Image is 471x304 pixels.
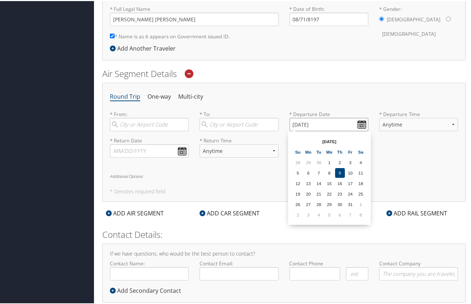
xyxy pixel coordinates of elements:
th: Tu [314,146,324,156]
div: Add Secondary Contact [110,285,185,294]
label: * Name is as it appears on Government issued ID. [110,29,230,42]
li: Round Trip [110,89,140,102]
td: 14 [314,177,324,187]
label: * Gender: [379,4,458,40]
td: 29 [304,157,313,166]
label: Contact Email: [200,259,278,279]
td: 16 [335,177,345,187]
label: * Date of Birth: [290,4,368,25]
label: * Return Time [200,136,278,143]
td: 2 [335,157,345,166]
td: 26 [293,198,303,208]
td: 1 [356,198,366,208]
td: 10 [346,167,355,177]
td: 23 [335,188,345,198]
td: 19 [293,188,303,198]
input: Contact Company [379,266,458,279]
td: 21 [314,188,324,198]
td: 9 [335,167,345,177]
td: 31 [346,198,355,208]
td: 20 [304,188,313,198]
td: 8 [356,209,366,219]
label: * To: [200,110,278,130]
td: 4 [314,209,324,219]
td: 18 [356,177,366,187]
td: 2 [293,209,303,219]
input: Contact Email: [200,266,278,279]
h6: Additional Options: [110,173,458,177]
label: Contact Name: [110,259,189,279]
label: * From: [110,110,189,130]
li: Multi-city [178,89,203,102]
input: City or Airport Code [110,117,189,130]
li: One-way [147,89,171,102]
td: 4 [356,157,366,166]
div: ADD AIR SEGMENT [102,208,167,217]
td: 8 [325,167,334,177]
td: 7 [346,209,355,219]
th: [DATE] [304,136,355,145]
th: Mo [304,146,313,156]
label: * Return Date [110,136,189,143]
td: 28 [314,198,324,208]
td: 25 [356,188,366,198]
input: Contact Name: [110,266,189,279]
th: Su [293,146,303,156]
th: Sa [356,146,366,156]
td: 1 [325,157,334,166]
label: * Full Legal Name [110,4,279,25]
th: Fr [346,146,355,156]
label: [DEMOGRAPHIC_DATA] [382,26,436,40]
h2: Contact Details: [102,227,466,240]
input: MM/DD/YYYY [290,117,368,130]
td: 27 [304,198,313,208]
td: 30 [314,157,324,166]
select: * Departure Time [379,117,458,130]
h4: If we have questions, who would be the best person to contact? [110,250,458,255]
td: 3 [346,157,355,166]
td: 12 [293,177,303,187]
input: * Name is as it appears on Government issued ID. [110,33,115,37]
td: 7 [314,167,324,177]
input: * Gender:[DEMOGRAPHIC_DATA][DEMOGRAPHIC_DATA] [446,16,451,20]
h2: Air Segment Details [102,67,466,79]
input: .ext [346,266,368,279]
input: * Gender:[DEMOGRAPHIC_DATA][DEMOGRAPHIC_DATA] [379,16,384,20]
td: 11 [356,167,366,177]
td: 22 [325,188,334,198]
label: * Departure Date [290,110,368,117]
td: 6 [304,167,313,177]
td: 29 [325,198,334,208]
td: 30 [335,198,345,208]
th: We [325,146,334,156]
h5: * Denotes required field [110,188,458,193]
td: 5 [293,167,303,177]
div: ADD CAR SEGMENT [196,208,263,217]
label: [DEMOGRAPHIC_DATA] [387,12,440,25]
div: ADD RAIL SEGMENT [383,208,451,217]
label: * Departure Time [379,110,458,136]
td: 3 [304,209,313,219]
td: 24 [346,188,355,198]
div: Add Another Traveler [110,43,179,52]
td: 13 [304,177,313,187]
td: 17 [346,177,355,187]
input: * Date of Birth: [290,12,368,25]
label: Contact Phone [290,259,368,266]
input: MM/DD/YYYY [110,143,189,157]
td: 28 [293,157,303,166]
td: 5 [325,209,334,219]
td: 6 [335,209,345,219]
input: City or Airport Code [200,117,278,130]
input: * Full Legal Name [110,12,279,25]
td: 15 [325,177,334,187]
label: Contact Company [379,259,458,279]
th: Th [335,146,345,156]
